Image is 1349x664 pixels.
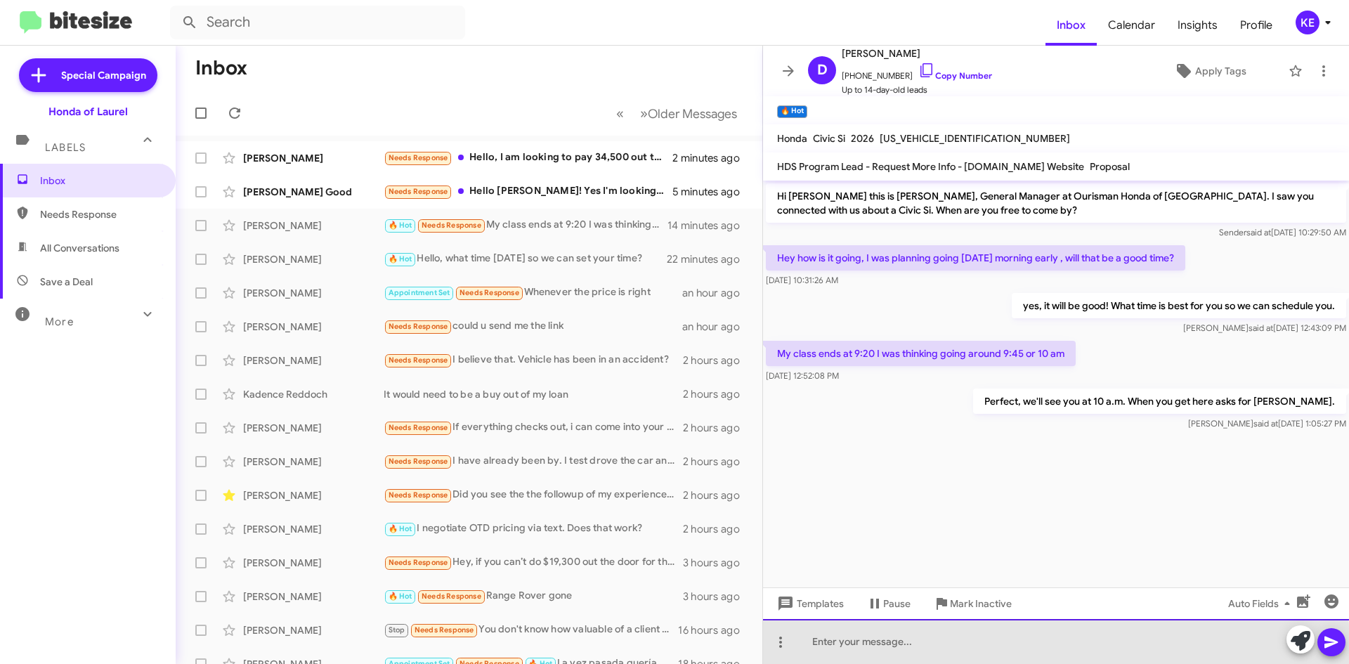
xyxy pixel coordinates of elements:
[1249,323,1273,333] span: said at
[1188,418,1346,429] span: [PERSON_NAME] [DATE] 1:05:27 PM
[243,488,384,502] div: [PERSON_NAME]
[766,183,1346,223] p: Hi [PERSON_NAME] this is [PERSON_NAME], General Manager at Ourisman Honda of [GEOGRAPHIC_DATA]. I...
[667,252,751,266] div: 22 minutes ago
[243,151,384,165] div: [PERSON_NAME]
[422,221,481,230] span: Needs Response
[880,132,1070,145] span: [US_VEHICLE_IDENTIFICATION_NUMBER]
[632,99,745,128] button: Next
[40,275,93,289] span: Save a Deal
[384,453,683,469] div: I have already been by. I test drove the car and my daughter really likes the car. But the car ha...
[243,353,384,367] div: [PERSON_NAME]
[1229,5,1284,46] a: Profile
[243,556,384,570] div: [PERSON_NAME]
[384,588,683,604] div: Range Rover gone
[384,387,683,401] div: It would need to be a buy out of my loan
[170,6,465,39] input: Search
[683,522,751,536] div: 2 hours ago
[683,556,751,570] div: 3 hours ago
[40,174,159,188] span: Inbox
[243,286,384,300] div: [PERSON_NAME]
[243,320,384,334] div: [PERSON_NAME]
[683,455,751,469] div: 2 hours ago
[384,318,682,334] div: could u send me the link
[774,591,844,616] span: Templates
[389,524,412,533] span: 🔥 Hot
[1045,5,1097,46] a: Inbox
[389,592,412,601] span: 🔥 Hot
[389,423,448,432] span: Needs Response
[389,490,448,500] span: Needs Response
[1166,5,1229,46] a: Insights
[40,241,119,255] span: All Conversations
[389,187,448,196] span: Needs Response
[384,150,672,166] div: Hello, I am looking to pay 34,500 out the door for CRV EXL. We qualify for rebates: $1,000 Loyalt...
[842,83,992,97] span: Up to 14-day-old leads
[45,141,86,154] span: Labels
[243,219,384,233] div: [PERSON_NAME]
[195,57,247,79] h1: Inbox
[648,106,737,122] span: Older Messages
[1195,58,1246,84] span: Apply Tags
[678,623,751,637] div: 16 hours ago
[384,487,683,503] div: Did you see the the followup of my experience with your salesperson [PERSON_NAME]? I posted...you...
[777,160,1084,173] span: HDS Program Lead - Request More Info - [DOMAIN_NAME] Website
[682,320,751,334] div: an hour ago
[1228,591,1296,616] span: Auto Fields
[842,62,992,83] span: [PHONE_NUMBER]
[608,99,632,128] button: Previous
[389,221,412,230] span: 🔥 Hot
[777,132,807,145] span: Honda
[384,217,667,233] div: My class ends at 9:20 I was thinking going around 9:45 or 10 am
[855,591,922,616] button: Pause
[389,625,405,634] span: Stop
[683,387,751,401] div: 2 hours ago
[384,521,683,537] div: I negotiate OTD pricing via text. Does that work?
[61,68,146,82] span: Special Campaign
[243,623,384,637] div: [PERSON_NAME]
[763,591,855,616] button: Templates
[667,219,751,233] div: 14 minutes ago
[243,590,384,604] div: [PERSON_NAME]
[19,58,157,92] a: Special Campaign
[384,251,667,267] div: Hello, what time [DATE] so we can set your time?
[415,625,474,634] span: Needs Response
[384,183,672,200] div: Hello [PERSON_NAME]! Yes I'm looking for pre owned lyriq at the right price
[389,288,450,297] span: Appointment Set
[389,322,448,331] span: Needs Response
[389,356,448,365] span: Needs Response
[1253,418,1278,429] span: said at
[1090,160,1130,173] span: Proposal
[460,288,519,297] span: Needs Response
[243,185,384,199] div: [PERSON_NAME] Good
[683,421,751,435] div: 2 hours ago
[243,387,384,401] div: Kadence Reddoch
[1246,227,1271,237] span: said at
[616,105,624,122] span: «
[683,488,751,502] div: 2 hours ago
[45,315,74,328] span: More
[918,70,992,81] a: Copy Number
[817,59,828,82] span: D
[389,254,412,263] span: 🔥 Hot
[48,105,128,119] div: Honda of Laurel
[682,286,751,300] div: an hour ago
[384,419,683,436] div: If everything checks out, i can come into your dealership [DATE] and finalize a deal and purchase...
[1097,5,1166,46] a: Calendar
[422,592,481,601] span: Needs Response
[777,105,807,118] small: 🔥 Hot
[851,132,874,145] span: 2026
[973,389,1346,414] p: Perfect, we'll see you at 10 a.m. When you get here asks for [PERSON_NAME].
[672,151,751,165] div: 2 minutes ago
[766,275,838,285] span: [DATE] 10:31:26 AM
[384,554,683,571] div: Hey, if you can’t do $19,300 out the door for the Tesla Model 3, then it’s not for me. Thanks for...
[950,591,1012,616] span: Mark Inactive
[813,132,845,145] span: Civic Si
[243,252,384,266] div: [PERSON_NAME]
[243,421,384,435] div: [PERSON_NAME]
[1219,227,1346,237] span: Sender [DATE] 10:29:50 AM
[842,45,992,62] span: [PERSON_NAME]
[389,457,448,466] span: Needs Response
[608,99,745,128] nav: Page navigation example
